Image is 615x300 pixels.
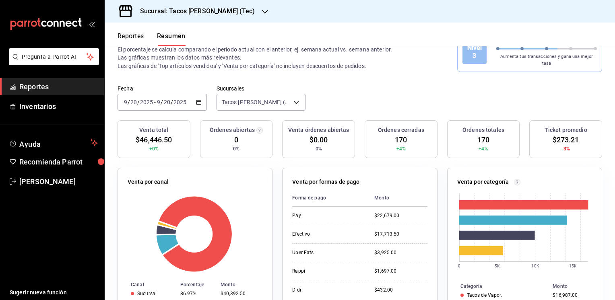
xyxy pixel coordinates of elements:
div: Uber Eats [292,249,361,256]
text: 10K [531,264,539,268]
span: $46,446.50 [136,134,172,145]
a: Pregunta a Parrot AI [6,58,99,67]
text: 5K [495,264,500,268]
button: Pregunta a Parrot AI [9,48,99,65]
div: $1,697.00 [374,268,427,275]
h3: Sucursal: Tacos [PERSON_NAME] (Tec) [134,6,255,16]
div: Efectivo [292,231,361,238]
span: -3% [561,145,570,152]
h3: Venta órdenes abiertas [288,126,349,134]
th: Canal [118,280,177,289]
div: $17,713.50 [374,231,427,238]
th: Monto [368,189,427,207]
span: / [137,99,140,105]
th: Monto [549,282,602,291]
div: 86.97% [180,291,214,296]
text: 0 [458,264,460,268]
p: Venta por formas de pago [292,178,359,186]
button: open_drawer_menu [89,21,95,27]
span: - [154,99,156,105]
input: -- [157,99,161,105]
span: +4% [396,145,406,152]
div: $22,679.00 [374,212,427,219]
span: +4% [479,145,488,152]
span: / [161,99,163,105]
th: Forma de pago [292,189,368,207]
input: -- [130,99,137,105]
label: Sucursales [217,86,306,91]
div: Pay [292,212,361,219]
span: / [171,99,173,105]
input: -- [163,99,171,105]
th: Porcentaje [177,280,217,289]
input: -- [124,99,128,105]
div: Sucursal [137,291,157,296]
span: $0.00 [310,134,328,145]
div: Didi [292,287,361,294]
div: $432.00 [374,287,427,294]
label: Fecha [118,86,207,91]
div: $16,987.00 [553,292,589,298]
p: Venta por categoría [457,178,509,186]
th: Categoría [448,282,550,291]
span: Pregunta a Parrot AI [22,53,87,61]
span: Ayuda [19,138,87,148]
span: 0% [233,145,239,152]
span: Sugerir nueva función [10,288,98,297]
div: navigation tabs [118,32,186,46]
div: $3,925.00 [374,249,427,256]
span: 170 [477,134,489,145]
div: Rappi [292,268,361,275]
span: Inventarios [19,101,98,112]
span: Reportes [19,81,98,92]
span: +0% [149,145,159,152]
span: 0% [316,145,322,152]
p: El porcentaje se calcula comparando el período actual con el anterior, ej. semana actual vs. sema... [118,45,400,70]
span: 0 [234,134,238,145]
span: Tacos [PERSON_NAME] (Tec) [222,98,291,106]
p: Venta por canal [128,178,169,186]
span: $273.21 [553,134,579,145]
div: Nivel 3 [462,40,487,64]
input: ---- [140,99,153,105]
th: Monto [217,280,272,289]
div: Tacos de Vapor. [467,292,502,298]
input: ---- [173,99,187,105]
button: Resumen [157,32,186,46]
span: [PERSON_NAME] [19,176,98,187]
h3: Venta total [139,126,168,134]
h3: Ticket promedio [545,126,587,134]
h3: Órdenes abiertas [210,126,255,134]
span: 170 [395,134,407,145]
text: 15K [569,264,577,268]
h3: Órdenes cerradas [378,126,424,134]
div: $40,392.50 [221,291,259,296]
button: Reportes [118,32,144,46]
span: / [128,99,130,105]
p: Aumenta tus transacciones y gana una mejor tasa [496,53,597,67]
span: Recomienda Parrot [19,156,98,167]
h3: Órdenes totales [462,126,504,134]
